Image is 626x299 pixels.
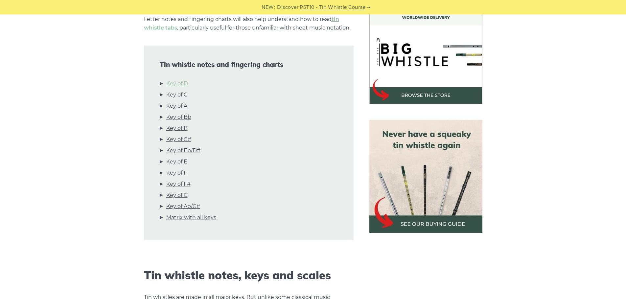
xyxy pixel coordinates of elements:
a: Key of F# [166,180,191,188]
a: Key of C# [166,135,191,144]
a: Key of A [166,102,187,110]
a: Key of B [166,124,188,133]
a: Key of E [166,158,187,166]
a: Key of F [166,169,187,177]
a: Key of Bb [166,113,191,121]
span: NEW: [262,4,275,11]
a: Key of D [166,79,188,88]
img: tin whistle buying guide [369,120,482,233]
a: Matrix with all keys [166,213,216,222]
a: Key of Ab/G# [166,202,200,211]
span: Tin whistle notes and fingering charts [160,61,338,69]
a: Key of C [166,91,188,99]
h2: Tin whistle notes, keys and scales [144,269,354,282]
a: PST10 - Tin Whistle Course [300,4,365,11]
a: Key of Eb/D# [166,146,200,155]
span: Discover [277,4,299,11]
a: Key of G [166,191,188,200]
